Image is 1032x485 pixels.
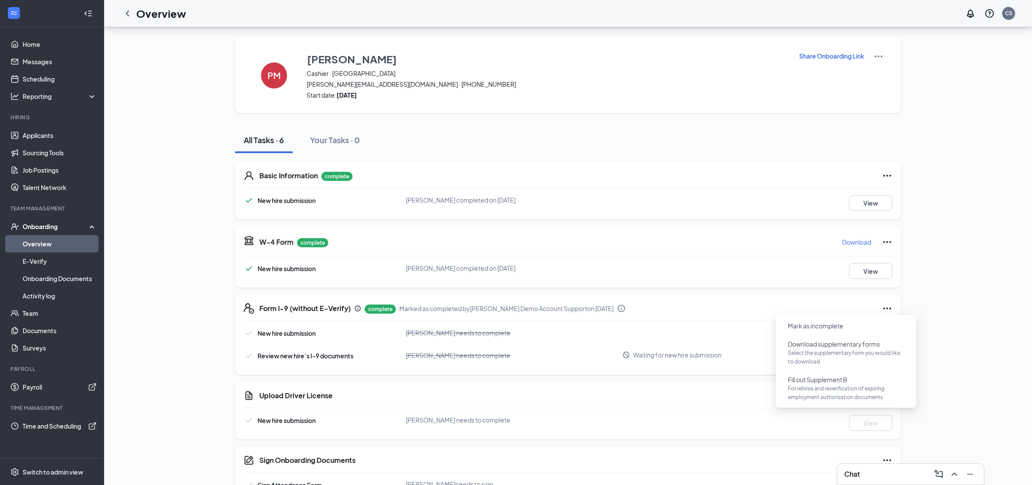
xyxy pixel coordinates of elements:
button: ChevronUp [947,467,961,481]
h5: Upload Driver License [259,391,333,400]
button: Fill out Supplement BFor rehires and reverification of expiring employment authorization documents [781,373,911,404]
span: New hire submission [258,329,316,337]
svg: Info [354,305,361,312]
svg: UserCheck [10,222,19,231]
svg: ChevronUp [949,469,960,479]
a: Onboarding Documents [23,270,97,287]
svg: Collapse [84,9,92,18]
svg: Checkmark [244,351,254,361]
h3: [PERSON_NAME] [307,52,397,66]
svg: CustomFormIcon [244,390,254,401]
svg: FormI9EVerifyIcon [244,303,254,314]
svg: Checkmark [244,415,254,426]
p: complete [297,238,328,247]
span: Fill out Supplement B [788,375,847,384]
svg: Ellipses [882,237,892,247]
svg: Checkmark [244,195,254,206]
span: New hire submission [258,265,316,272]
a: Scheduling [23,70,97,88]
div: Reporting [23,92,97,101]
svg: Info [617,304,626,313]
svg: Analysis [10,92,19,101]
span: New hire submission [258,416,316,424]
div: Hiring [10,114,95,121]
svg: QuestionInfo [984,8,995,19]
span: [PERSON_NAME] needs to complete [406,329,510,337]
div: CS [1005,10,1012,17]
svg: Ellipses [882,303,892,314]
a: Talent Network [23,179,97,196]
h5: Sign Onboarding Documents [259,456,356,465]
h5: Form I-9 (without E-Verify) [259,304,351,313]
p: Select the supplementary form you would like to download [788,349,904,366]
div: Payroll [10,365,95,373]
a: Time and SchedulingExternalLink [23,417,97,435]
h3: Chat [844,469,860,479]
p: Share Onboarding Link [799,52,864,60]
svg: Blocked [622,351,630,359]
button: ComposeMessage [932,467,946,481]
p: complete [321,172,353,181]
span: [PERSON_NAME] completed on [DATE] [406,196,516,204]
p: Download [842,238,871,246]
a: PayrollExternalLink [23,378,97,396]
svg: Minimize [965,469,975,479]
button: [PERSON_NAME] [307,51,788,67]
div: Your Tasks · 0 [310,134,360,145]
button: Mark as incomplete [781,319,850,333]
h1: Overview [136,6,186,21]
span: [PERSON_NAME] needs to complete [406,351,510,359]
h5: W-4 Form [259,237,294,247]
a: Home [23,36,97,53]
a: Team [23,305,97,322]
span: New hire submission [258,197,316,204]
svg: Checkmark [244,328,254,338]
button: View [849,195,892,211]
a: E-Verify [23,252,97,270]
button: Share Onboarding Link [799,51,865,61]
a: Applicants [23,127,97,144]
p: complete [365,305,396,314]
svg: Ellipses [882,170,892,181]
span: Marked as completed by [PERSON_NAME] Demo Account Support on [DATE] [399,305,614,312]
a: Overview [23,235,97,252]
span: Cashier · [GEOGRAPHIC_DATA] [307,69,788,78]
span: [PERSON_NAME][EMAIL_ADDRESS][DOMAIN_NAME] · [PHONE_NUMBER] [307,80,788,88]
div: TIME MANAGEMENT [10,404,95,412]
button: View [849,415,892,431]
h4: PM [268,72,281,79]
button: PM [252,51,296,99]
button: Minimize [963,467,977,481]
button: View [849,263,892,279]
span: Mark as incomplete [788,321,843,330]
svg: ComposeMessage [934,469,944,479]
svg: Settings [10,468,19,476]
span: Download supplementary forms [788,340,880,348]
h5: Basic Information [259,171,318,180]
div: Switch to admin view [23,468,83,476]
div: Onboarding [23,222,89,231]
svg: Notifications [965,8,976,19]
div: Team Management [10,205,95,212]
span: For rehires and reverification of expiring employment authorization documents [788,384,904,402]
svg: CompanyDocumentIcon [244,455,254,465]
a: Documents [23,322,97,339]
iframe: Intercom live chat [1003,456,1023,476]
span: [PERSON_NAME] needs to complete [406,416,510,424]
svg: Ellipses [882,455,892,465]
span: Review new hire’s I-9 documents [258,352,353,360]
a: Job Postings [23,161,97,179]
svg: ChevronLeft [122,8,133,19]
strong: [DATE] [336,91,357,99]
button: Download [842,235,872,249]
a: Messages [23,53,97,70]
svg: User [244,170,254,181]
img: More Actions [873,51,884,62]
a: Sourcing Tools [23,144,97,161]
a: Activity log [23,287,97,305]
span: Start date: [307,91,788,99]
svg: Checkmark [244,263,254,274]
button: Download supplementary formsSelect the supplementary form you would like to download [781,337,911,368]
svg: WorkstreamLogo [10,9,18,17]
